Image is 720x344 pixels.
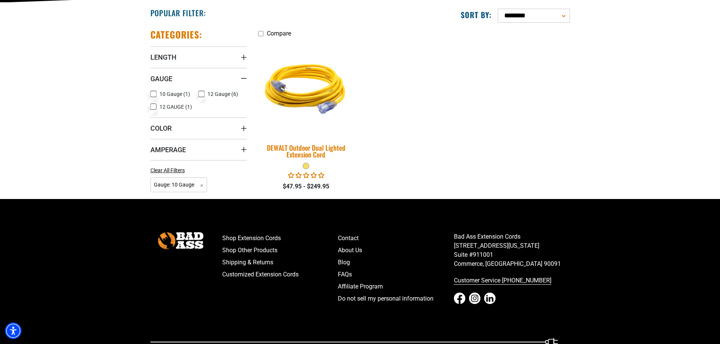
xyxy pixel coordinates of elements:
[150,117,247,139] summary: Color
[159,91,190,97] span: 10 Gauge (1)
[469,293,480,304] a: Instagram - open in a new tab
[150,139,247,160] summary: Amperage
[150,177,207,192] span: Gauge: 10 Gauge
[158,232,203,249] img: Bad Ass Extension Cords
[150,167,185,173] span: Clear All Filters
[222,232,338,244] a: Shop Extension Cords
[258,144,355,158] div: DEWALT Outdoor Dual Lighted Extension Cord
[150,53,177,62] span: Length
[150,181,207,188] a: Gauge: 10 Gauge
[454,232,570,268] p: Bad Ass Extension Cords [STREET_ADDRESS][US_STATE] Suite #911001 Commerce, [GEOGRAPHIC_DATA] 90091
[150,145,186,154] span: Amperage
[338,244,454,256] a: About Us
[5,322,22,339] div: Accessibility Menu
[461,10,492,20] label: Sort by:
[338,293,454,305] a: Do not sell my personal information
[222,244,338,256] a: Shop Other Products
[150,29,203,40] h2: Categories:
[150,74,172,83] span: Gauge
[258,41,355,162] a: DEWALT Outdoor Dual Lighted Extension Cord DEWALT Outdoor Dual Lighted Extension Cord
[258,182,355,191] div: $47.95 - $249.95
[338,268,454,281] a: FAQs
[338,281,454,293] a: Affiliate Program
[454,275,570,287] a: call 833-674-1699
[454,293,465,304] a: Facebook - open in a new tab
[150,124,172,133] span: Color
[267,30,291,37] span: Compare
[222,268,338,281] a: Customized Extension Cords
[338,232,454,244] a: Contact
[150,46,247,68] summary: Length
[150,68,247,89] summary: Gauge
[338,256,454,268] a: Blog
[207,91,238,97] span: 12 Gauge (6)
[484,293,495,304] a: LinkedIn - open in a new tab
[159,104,192,110] span: 12 GAUGE (1)
[288,172,324,179] span: 0.00 stars
[150,167,188,174] a: Clear All Filters
[150,8,206,18] h2: Popular Filter:
[222,256,338,268] a: Shipping & Returns
[253,40,359,136] img: DEWALT Outdoor Dual Lighted Extension Cord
